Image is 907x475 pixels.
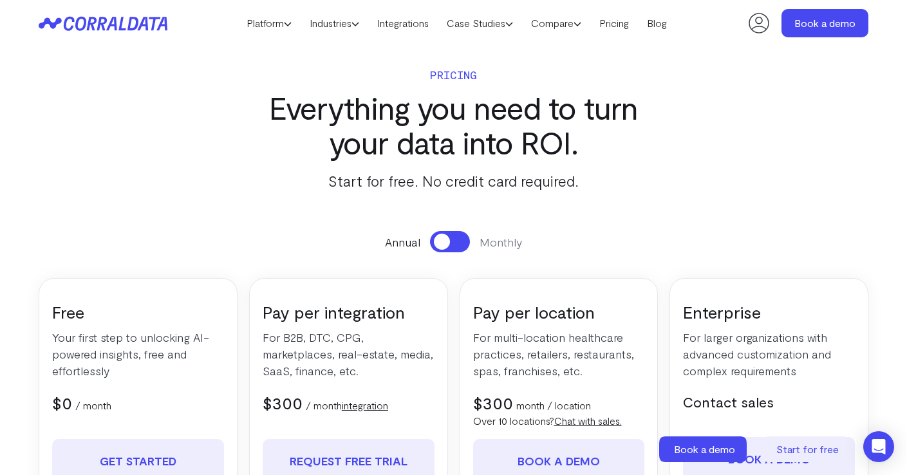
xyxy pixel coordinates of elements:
a: Integrations [368,14,438,33]
a: Compare [522,14,590,33]
h3: Free [52,301,224,322]
span: Annual [385,234,420,250]
p: Pricing [245,66,663,84]
span: Monthly [480,234,522,250]
span: $0 [52,393,72,413]
a: Book a demo [659,436,749,462]
a: Industries [301,14,368,33]
div: Open Intercom Messenger [863,431,894,462]
h3: Pay per integration [263,301,435,322]
a: Platform [238,14,301,33]
p: Over 10 locations? [473,413,645,429]
a: Pricing [590,14,638,33]
a: Case Studies [438,14,522,33]
p: / month [75,398,111,413]
h3: Enterprise [683,301,855,322]
p: Start for free. No credit card required. [245,169,663,192]
a: Blog [638,14,676,33]
h3: Everything you need to turn your data into ROI. [245,90,663,160]
a: Start for free [762,436,852,462]
span: $300 [263,393,303,413]
p: / month [306,398,388,413]
a: Chat with sales. [554,414,622,427]
span: Book a demo [674,443,735,455]
p: For larger organizations with advanced customization and complex requirements [683,329,855,379]
span: Start for free [776,443,839,455]
p: Your first step to unlocking AI-powered insights, free and effortlessly [52,329,224,379]
p: month / location [516,398,591,413]
h5: Contact sales [683,392,855,411]
span: $300 [473,393,513,413]
p: For B2B, DTC, CPG, marketplaces, real-estate, media, SaaS, finance, etc. [263,329,435,379]
a: integration [342,399,388,411]
p: For multi-location healthcare practices, retailers, restaurants, spas, franchises, etc. [473,329,645,379]
a: Book a demo [781,9,868,37]
h3: Pay per location [473,301,645,322]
